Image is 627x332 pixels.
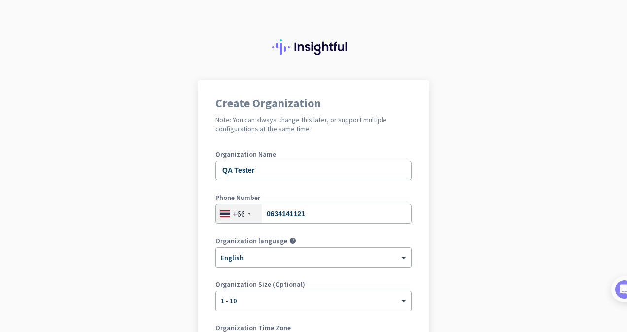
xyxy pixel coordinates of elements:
[215,115,412,133] h2: Note: You can always change this later, or support multiple configurations at the same time
[215,194,412,201] label: Phone Number
[215,281,412,288] label: Organization Size (Optional)
[215,161,412,180] input: What is the name of your organization?
[215,204,412,224] input: 2 123 4567
[233,209,245,219] div: +66
[215,237,287,244] label: Organization language
[215,324,412,331] label: Organization Time Zone
[215,151,412,158] label: Organization Name
[289,237,296,244] i: help
[215,98,412,109] h1: Create Organization
[272,39,355,55] img: Insightful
